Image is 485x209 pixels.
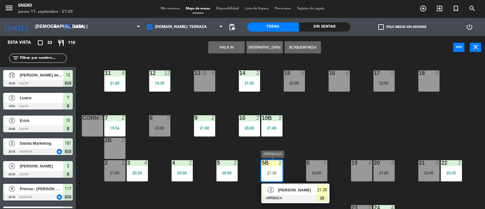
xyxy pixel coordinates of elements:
[74,25,84,29] span: Cena
[9,186,15,192] span: 8
[66,117,70,124] span: 10
[279,160,282,166] div: 2
[239,70,240,76] div: 14
[420,5,427,12] i: add_circle_outline
[12,55,19,62] i: filter_list
[469,5,476,12] i: search
[285,41,321,53] button: Bloquear Mesa
[18,3,73,9] div: Enero
[301,70,305,76] div: 5
[211,70,215,76] div: 4
[52,23,59,31] i: arrow_drop_down
[239,81,260,85] div: 21:00
[9,163,15,169] span: 4
[323,160,327,166] div: 3
[155,25,207,29] span: [DOMAIN_NAME]/ TERRAZA
[284,70,285,76] div: 15
[9,95,15,101] span: 2
[189,160,192,166] div: 2
[213,7,242,10] span: Disponibilidad
[436,160,439,166] div: 4
[470,43,481,52] button: close
[441,160,442,166] div: 22
[122,70,125,76] div: 4
[149,126,170,130] div: 22:00
[68,39,75,46] span: 110
[391,70,394,76] div: 5
[19,55,66,62] input: Filtrar por nombre...
[216,171,238,175] div: 20:58
[144,160,148,166] div: 4
[378,24,426,30] label: Solo mesas sin asignar
[104,126,125,130] div: 19:54
[47,39,52,46] span: 33
[247,22,299,32] div: Todas
[20,72,63,78] span: [PERSON_NAME] de la empresa Danon
[256,70,260,76] div: 2
[239,126,260,130] div: 20:00
[20,163,63,169] span: [PERSON_NAME]
[346,70,350,76] div: 6
[127,160,128,166] div: 3
[82,115,83,121] div: corn
[104,81,125,85] div: 21:00
[261,171,283,175] div: 21:30
[57,39,65,46] i: restaurant
[373,81,395,85] div: 22:00
[122,115,125,121] div: 2
[208,41,245,53] button: WALK IN
[294,7,328,10] span: Tarjetas de regalo
[436,5,443,12] i: exit_to_app
[194,126,215,130] div: 21:00
[242,7,272,10] span: Lista de Espera
[368,160,372,166] div: 4
[122,138,125,143] div: 2
[239,115,240,121] div: 10
[272,7,294,10] span: Pre-acceso
[466,23,473,31] i: power_settings_new
[299,22,351,32] div: Sin sentar
[284,81,305,85] div: 23:00
[5,3,14,15] button: menu
[149,81,170,85] div: 19:30
[472,43,479,51] i: close
[20,95,63,101] span: Luana
[97,115,103,121] div: 20
[246,41,283,53] button: [GEOGRAPHIC_DATA]
[9,118,15,124] span: 2
[453,43,464,52] button: power_input
[172,171,193,175] div: 20:58
[20,140,63,147] span: Danila Marketing
[441,171,462,175] div: 20:30
[65,185,71,192] span: 117
[373,171,395,175] div: 21:00
[166,115,170,121] div: 2
[278,187,317,193] span: [PERSON_NAME]
[261,150,284,158] div: ARRIBADA
[18,9,73,15] div: jueves 11. septiembre - 21:20
[37,39,44,46] i: crop_square
[20,117,63,124] span: Erick
[104,171,125,175] div: 21:00
[256,115,260,121] div: 2
[455,43,463,51] i: power_input
[436,70,439,76] div: 6
[234,160,237,166] div: 2
[5,3,14,12] i: menu
[183,7,213,10] span: Mapa de mesas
